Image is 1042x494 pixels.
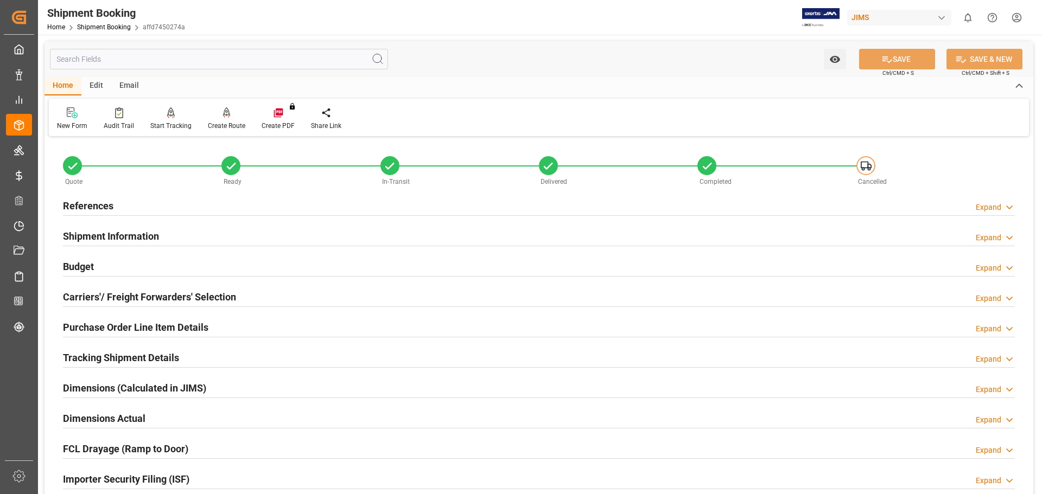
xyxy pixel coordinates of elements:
[57,121,87,131] div: New Form
[946,49,1022,69] button: SAVE & NEW
[224,178,242,185] span: Ready
[976,445,1001,456] div: Expand
[104,121,134,131] div: Audit Trail
[47,23,65,31] a: Home
[859,49,935,69] button: SAVE
[802,8,840,27] img: Exertis%20JAM%20-%20Email%20Logo.jpg_1722504956.jpg
[976,323,1001,335] div: Expand
[45,77,81,95] div: Home
[77,23,131,31] a: Shipment Booking
[63,198,113,213] h2: References
[150,121,192,131] div: Start Tracking
[81,77,111,95] div: Edit
[63,441,188,456] h2: FCL Drayage (Ramp to Door)
[382,178,410,185] span: In-Transit
[700,178,732,185] span: Completed
[50,49,388,69] input: Search Fields
[976,354,1001,365] div: Expand
[63,290,236,304] h2: Carriers'/ Freight Forwarders' Selection
[63,411,145,426] h2: Dimensions Actual
[541,178,567,185] span: Delivered
[63,229,159,243] h2: Shipment Information
[63,259,94,274] h2: Budget
[858,178,887,185] span: Cancelled
[962,69,1009,77] span: Ctrl/CMD + Shift + S
[47,5,185,21] div: Shipment Booking
[63,472,189,486] h2: Importer Security Filing (ISF)
[63,320,208,335] h2: Purchase Order Line Item Details
[976,232,1001,243] div: Expand
[956,5,980,30] button: show 0 new notifications
[63,381,206,395] h2: Dimensions (Calculated in JIMS)
[976,202,1001,213] div: Expand
[311,121,341,131] div: Share Link
[882,69,914,77] span: Ctrl/CMD + S
[824,49,846,69] button: open menu
[111,77,147,95] div: Email
[63,350,179,365] h2: Tracking Shipment Details
[65,178,82,185] span: Quote
[847,7,956,28] button: JIMS
[976,262,1001,274] div: Expand
[976,475,1001,486] div: Expand
[976,293,1001,304] div: Expand
[976,414,1001,426] div: Expand
[208,121,245,131] div: Create Route
[847,10,951,25] div: JIMS
[976,384,1001,395] div: Expand
[980,5,1005,30] button: Help Center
